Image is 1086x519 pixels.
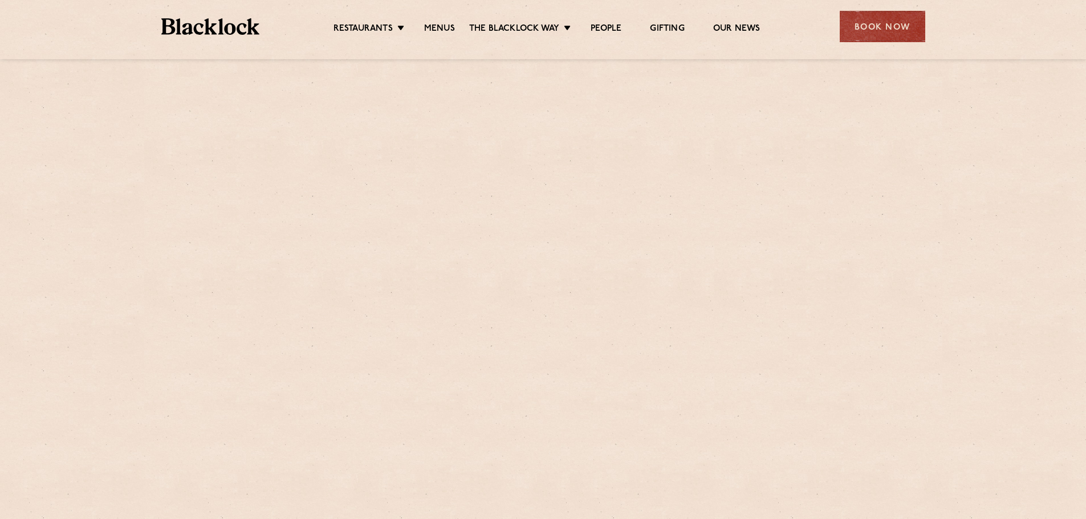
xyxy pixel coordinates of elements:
div: Book Now [840,11,925,42]
a: Menus [424,23,455,36]
a: Gifting [650,23,684,36]
a: Our News [713,23,760,36]
a: The Blacklock Way [469,23,559,36]
a: People [591,23,621,36]
img: BL_Textured_Logo-footer-cropped.svg [161,18,260,35]
a: Restaurants [333,23,393,36]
